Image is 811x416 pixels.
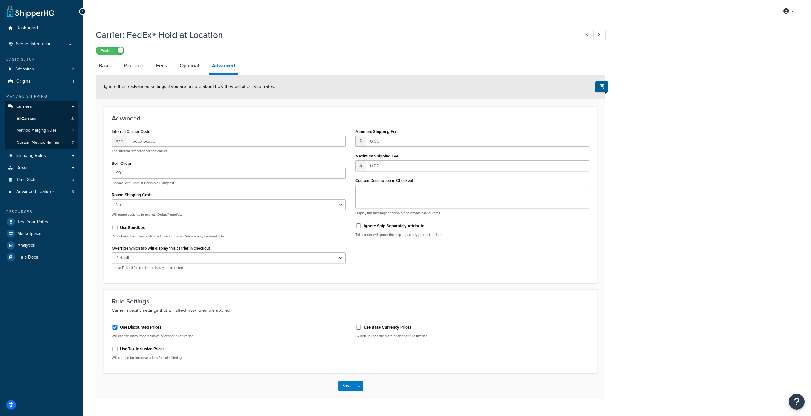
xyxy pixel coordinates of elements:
button: Show Help Docs [595,81,608,92]
button: Open Resource Center [789,394,805,410]
li: Method Merging Rules [5,125,78,136]
label: Internal Carrier Code [112,129,152,134]
span: All Carriers [17,116,36,121]
span: 2 [72,67,74,72]
a: AllCarriers8 [5,113,78,125]
a: Dashboard [5,22,78,34]
p: Carrier specific settings that will affect how rules are applied. [112,307,589,314]
li: Websites [5,63,78,75]
span: Origins [16,79,31,84]
span: 1 [73,79,74,84]
span: Advanced Features [16,189,55,194]
span: Carriers [16,104,32,109]
label: Use Base Currency Prices [364,325,411,330]
a: Custom Method Names7 [5,137,78,149]
button: Save [338,381,356,391]
li: Carriers [5,101,78,149]
label: Use Sandbox [120,225,145,230]
a: Websites2 [5,63,78,75]
span: Scope: Integration [16,41,52,47]
a: Time Slots0 [5,174,78,186]
a: Previous Record [582,30,594,40]
a: Shipping Rules [5,150,78,162]
label: Maximum Shipping Fee [355,154,398,158]
li: Advanced Features [5,186,78,198]
span: Dashboard [16,26,38,31]
label: Custom Description in Checkout [355,178,413,183]
label: Use Tax Inclusive Prices [120,346,164,352]
p: Display this message at checkout to explain carrier rates [355,211,589,215]
span: Time Slots [16,177,37,183]
div: Basic Setup [5,57,78,62]
a: Package [120,58,147,73]
span: Test Your Rates [18,219,48,225]
span: Shipping Rules [16,153,46,158]
span: 7 [72,140,74,145]
span: Help Docs [18,255,38,260]
span: Analytics [18,243,35,248]
p: Will use the tax inclusive prices for rule filtering [112,355,346,360]
span: Method Merging Rules [17,128,57,133]
a: Advanced Features6 [5,186,78,198]
span: $ [355,160,366,171]
label: Use Discounted Prices [120,325,161,330]
label: Sort Order [112,161,132,166]
a: Origins1 [5,76,78,87]
span: 8 [71,116,74,121]
label: Ignore Ship Separately Attribute [364,223,424,229]
h3: Advanced [112,115,589,122]
span: 6 [72,189,74,194]
a: Marketplace [5,228,78,239]
a: Advanced [209,58,238,75]
span: Websites [16,67,34,72]
a: Optional [177,58,202,73]
span: Custom Method Names [17,140,59,145]
h1: Carrier: FedEx® Hold at Location [96,29,570,41]
a: Fees [153,58,170,73]
a: Analytics [5,240,78,251]
p: Display Sort Order in Checkout 0=highest [112,181,346,186]
span: Boxes [16,165,29,171]
span: 0 [72,177,74,183]
p: By default uses the store pricing for rule filtering [355,334,589,339]
label: Enabled [96,47,124,55]
p: This carrier will ignore the ship separately product attribute [355,232,589,237]
p: Leave Default for carrier to display as expected. [112,266,346,270]
p: Will use the discounted inclusive prices for rule filtering [112,334,346,339]
a: Next Record [593,30,606,40]
label: Minimum Shipping Fee [355,129,397,134]
li: Custom Method Names [5,137,78,149]
a: Basic [96,58,114,73]
label: Override which tab will display this carrier in checkout [112,246,210,251]
p: The internal reference for this carrier [112,149,346,154]
span: $ [355,136,366,147]
span: shq [112,136,127,147]
div: Resources [5,209,78,215]
li: Time Slots [5,174,78,186]
h3: Rule Settings [112,298,589,305]
label: Round Shipping Costs [112,193,152,197]
a: Method Merging Rules1 [5,125,78,136]
span: Ignore these advanced settings if you are unsure about how they will affect your rates. [104,83,275,90]
li: Origins [5,76,78,87]
span: 1 [72,128,74,133]
p: Will round costs up to nearest Dollar/Pound/etc [112,212,346,217]
a: Help Docs [5,252,78,263]
span: Marketplace [18,231,41,237]
a: Carriers [5,101,78,113]
a: Test Your Rates [5,216,78,228]
div: Manage Shipping [5,94,78,99]
a: Boxes [5,162,78,174]
p: Do not use this unless instructed by your carrier. Service may be unreliable [112,234,346,239]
